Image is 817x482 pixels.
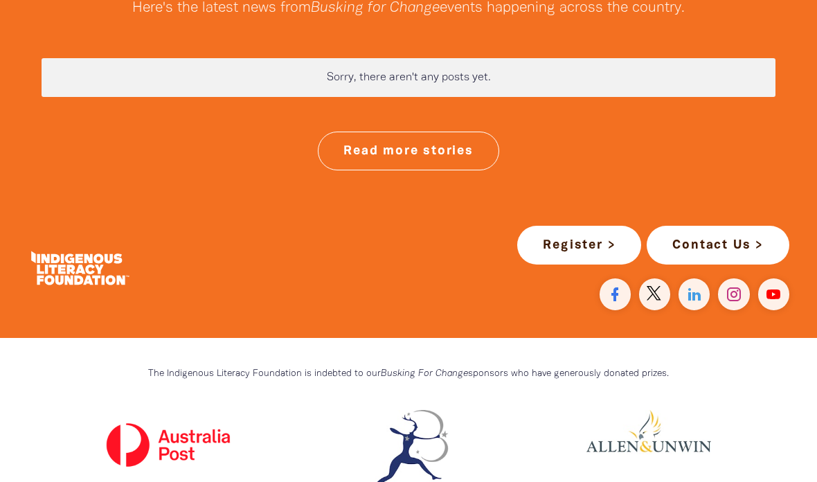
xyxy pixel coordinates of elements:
[381,369,468,378] em: Busking For Change
[42,58,775,97] div: Paginated content
[718,278,749,310] a: Find us on Instagram
[647,226,789,265] a: Contact Us >
[517,226,641,265] a: Register >
[600,278,631,310] a: Visit our facebook page
[42,58,775,97] div: Sorry, there aren't any posts yet.
[311,1,440,15] em: Busking for Change
[758,278,789,310] a: Find us on YouTube
[679,278,710,310] a: Find us on Linkedin
[639,278,670,310] a: Find us on Twitter
[318,132,499,170] a: Read more stories
[69,366,748,382] p: The Indigenous Literacy Foundation is indebted to our sponsors who have generously donated prizes.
